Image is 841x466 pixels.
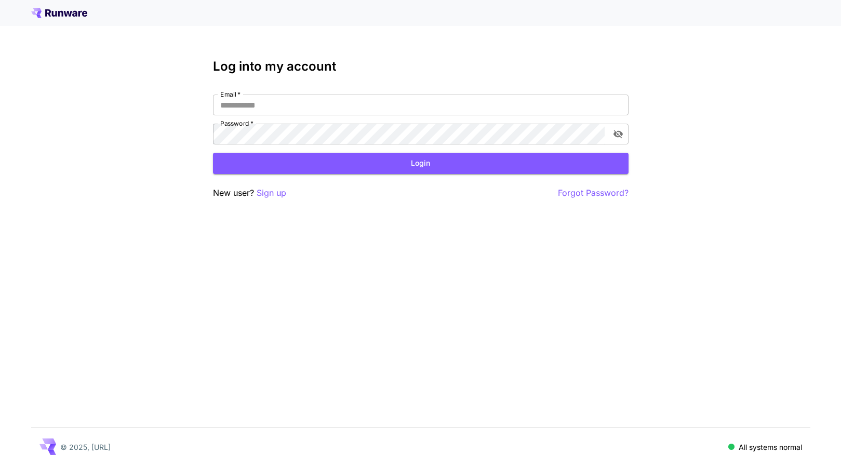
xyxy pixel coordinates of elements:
button: toggle password visibility [609,125,628,143]
label: Email [220,90,241,99]
h3: Log into my account [213,59,629,74]
p: New user? [213,187,286,199]
label: Password [220,119,253,128]
p: All systems normal [739,442,802,452]
button: Sign up [257,187,286,199]
button: Forgot Password? [558,187,629,199]
p: © 2025, [URL] [60,442,111,452]
button: Login [213,153,629,174]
